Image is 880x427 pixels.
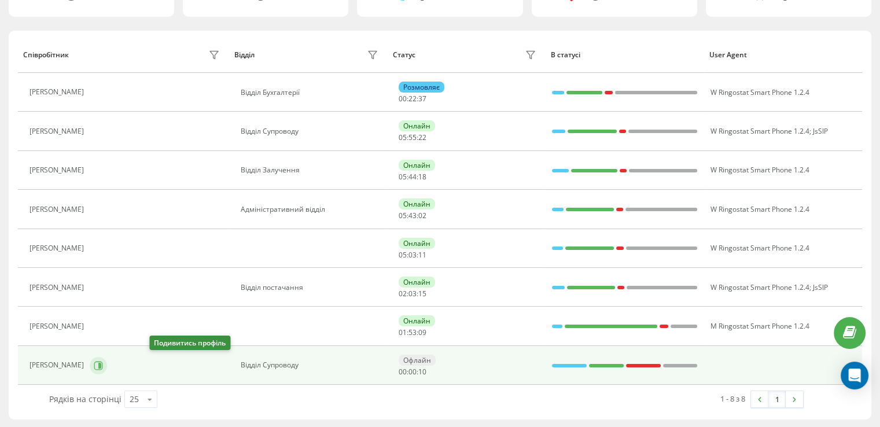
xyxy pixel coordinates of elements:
[30,284,87,292] div: [PERSON_NAME]
[399,95,426,103] div: : :
[418,250,426,260] span: 11
[149,336,230,350] div: Подивитись профіль
[399,212,426,220] div: : :
[710,204,809,214] span: W Ringostat Smart Phone 1.2.4
[418,367,426,377] span: 10
[399,134,426,142] div: : :
[710,87,809,97] span: W Ringostat Smart Phone 1.2.4
[30,322,87,330] div: [PERSON_NAME]
[408,250,417,260] span: 03
[399,367,407,377] span: 00
[399,251,426,259] div: : :
[130,393,139,405] div: 25
[812,282,827,292] span: JsSIP
[393,51,415,59] div: Статус
[30,88,87,96] div: [PERSON_NAME]
[399,368,426,376] div: : :
[399,160,435,171] div: Онлайн
[418,289,426,299] span: 15
[399,173,426,181] div: : :
[399,238,435,249] div: Онлайн
[241,284,381,292] div: Відділ постачання
[399,289,407,299] span: 02
[234,51,255,59] div: Відділ
[418,94,426,104] span: 37
[23,51,69,59] div: Співробітник
[399,132,407,142] span: 05
[399,277,435,288] div: Онлайн
[399,82,444,93] div: Розмовляє
[399,172,407,182] span: 05
[720,393,745,404] div: 1 - 8 з 8
[49,393,121,404] span: Рядків на сторінці
[418,132,426,142] span: 22
[812,126,827,136] span: JsSIP
[408,132,417,142] span: 55
[399,290,426,298] div: : :
[30,127,87,135] div: [PERSON_NAME]
[241,127,381,135] div: Відділ Супроводу
[399,120,435,131] div: Онлайн
[710,126,809,136] span: W Ringostat Smart Phone 1.2.4
[408,289,417,299] span: 03
[408,327,417,337] span: 53
[399,327,407,337] span: 01
[709,51,857,59] div: User Agent
[399,250,407,260] span: 05
[408,211,417,220] span: 43
[408,94,417,104] span: 22
[408,172,417,182] span: 44
[399,355,436,366] div: Офлайн
[399,94,407,104] span: 00
[30,244,87,252] div: [PERSON_NAME]
[241,89,381,97] div: Відділ Бухгалтерії
[710,165,809,175] span: W Ringostat Smart Phone 1.2.4
[418,211,426,220] span: 02
[710,282,809,292] span: W Ringostat Smart Phone 1.2.4
[241,166,381,174] div: Відділ Залучення
[841,362,868,389] div: Open Intercom Messenger
[408,367,417,377] span: 00
[399,315,435,326] div: Онлайн
[399,329,426,337] div: : :
[710,321,809,331] span: M Ringostat Smart Phone 1.2.4
[30,166,87,174] div: [PERSON_NAME]
[710,243,809,253] span: W Ringostat Smart Phone 1.2.4
[30,205,87,213] div: [PERSON_NAME]
[399,211,407,220] span: 05
[768,391,786,407] a: 1
[418,172,426,182] span: 18
[399,198,435,209] div: Онлайн
[241,205,381,213] div: Адміністративний відділ
[551,51,698,59] div: В статусі
[241,361,381,369] div: Відділ Супроводу
[30,361,87,369] div: [PERSON_NAME]
[418,327,426,337] span: 09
